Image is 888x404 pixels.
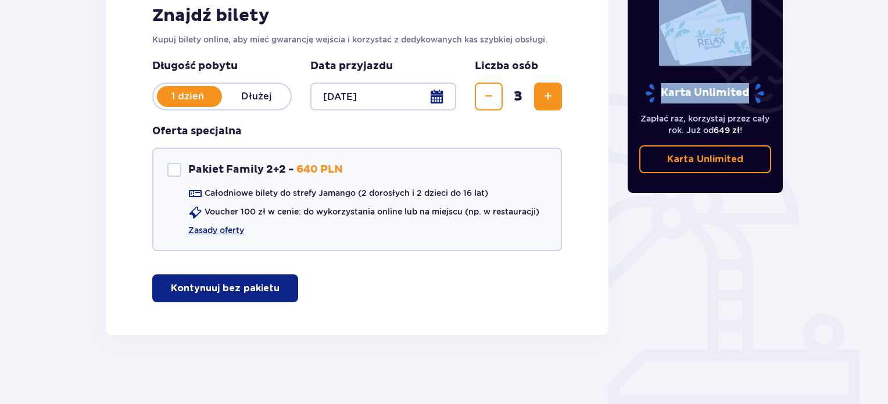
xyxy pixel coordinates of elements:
[639,145,772,173] a: Karta Unlimited
[171,282,280,295] p: Kontynuuj bez pakietu
[310,59,393,73] p: Data przyjazdu
[153,90,222,103] p: 1 dzień
[475,59,538,73] p: Liczba osób
[644,83,765,103] p: Karta Unlimited
[152,59,292,73] p: Długość pobytu
[534,83,562,110] button: Zwiększ
[639,113,772,136] p: Zapłać raz, korzystaj przez cały rok. Już od !
[152,274,298,302] button: Kontynuuj bez pakietu
[475,83,503,110] button: Zmniejsz
[714,126,740,135] span: 649 zł
[667,153,743,166] p: Karta Unlimited
[152,5,562,27] h2: Znajdź bilety
[152,124,242,138] h3: Oferta specjalna
[152,34,562,45] p: Kupuj bilety online, aby mieć gwarancję wejścia i korzystać z dedykowanych kas szybkiej obsługi.
[296,163,343,177] p: 640 PLN
[205,206,539,217] p: Voucher 100 zł w cenie: do wykorzystania online lub na miejscu (np. w restauracji)
[205,187,488,199] p: Całodniowe bilety do strefy Jamango (2 dorosłych i 2 dzieci do 16 lat)
[188,224,244,236] a: Zasady oferty
[505,88,532,105] span: 3
[188,163,294,177] p: Pakiet Family 2+2 -
[222,90,291,103] p: Dłużej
